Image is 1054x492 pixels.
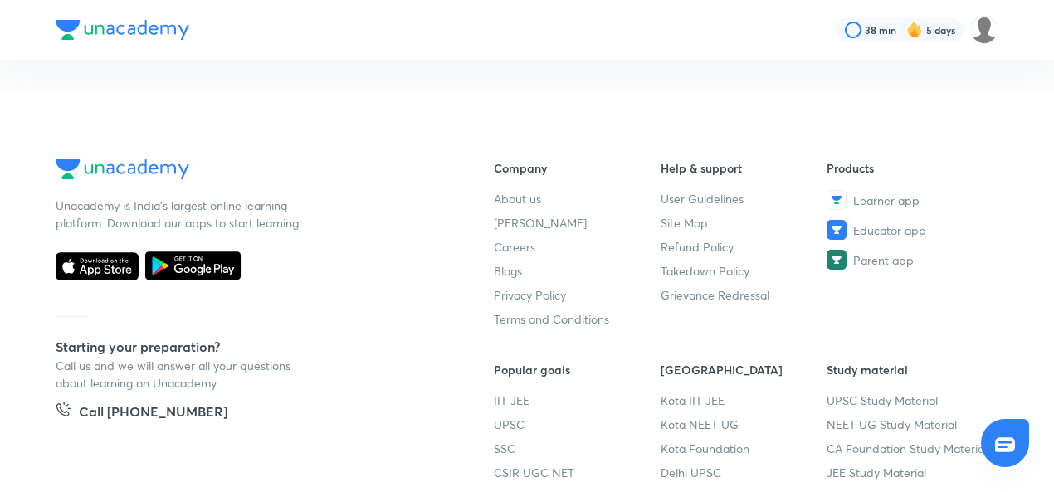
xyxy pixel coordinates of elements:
[56,402,227,425] a: Call [PHONE_NUMBER]
[494,416,661,433] a: UPSC
[661,214,827,231] a: Site Map
[827,361,993,378] h6: Study material
[661,286,827,304] a: Grievance Redressal
[661,159,827,177] h6: Help & support
[494,159,661,177] h6: Company
[494,310,661,328] a: Terms and Conditions
[853,251,914,269] span: Parent app
[56,357,305,392] p: Call us and we will answer all your questions about learning on Unacademy
[906,22,923,38] img: streak
[827,416,993,433] a: NEET UG Study Material
[494,262,661,280] a: Blogs
[661,190,827,207] a: User Guidelines
[661,392,827,409] a: Kota IIT JEE
[661,416,827,433] a: Kota NEET UG
[494,392,661,409] a: IIT JEE
[494,440,661,457] a: SSC
[494,361,661,378] h6: Popular goals
[56,197,305,231] p: Unacademy is India’s largest online learning platform. Download our apps to start learning
[827,220,993,240] a: Educator app
[494,238,661,256] a: Careers
[661,361,827,378] h6: [GEOGRAPHIC_DATA]
[827,159,993,177] h6: Products
[661,262,827,280] a: Takedown Policy
[494,464,661,481] a: CSIR UGC NET
[494,190,661,207] a: About us
[494,286,661,304] a: Privacy Policy
[827,190,847,210] img: Learner app
[827,190,993,210] a: Learner app
[827,250,993,270] a: Parent app
[494,238,535,256] span: Careers
[661,440,827,457] a: Kota Foundation
[56,20,189,40] img: Company Logo
[827,464,993,481] a: JEE Study Material
[661,238,827,256] a: Refund Policy
[853,222,926,239] span: Educator app
[494,214,661,231] a: [PERSON_NAME]
[970,16,998,44] img: ranjini
[79,402,227,425] h5: Call [PHONE_NUMBER]
[56,159,189,179] img: Company Logo
[661,464,827,481] a: Delhi UPSC
[853,192,920,209] span: Learner app
[56,159,441,183] a: Company Logo
[827,440,993,457] a: CA Foundation Study Material
[827,250,847,270] img: Parent app
[827,392,993,409] a: UPSC Study Material
[56,337,441,357] h5: Starting your preparation?
[827,220,847,240] img: Educator app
